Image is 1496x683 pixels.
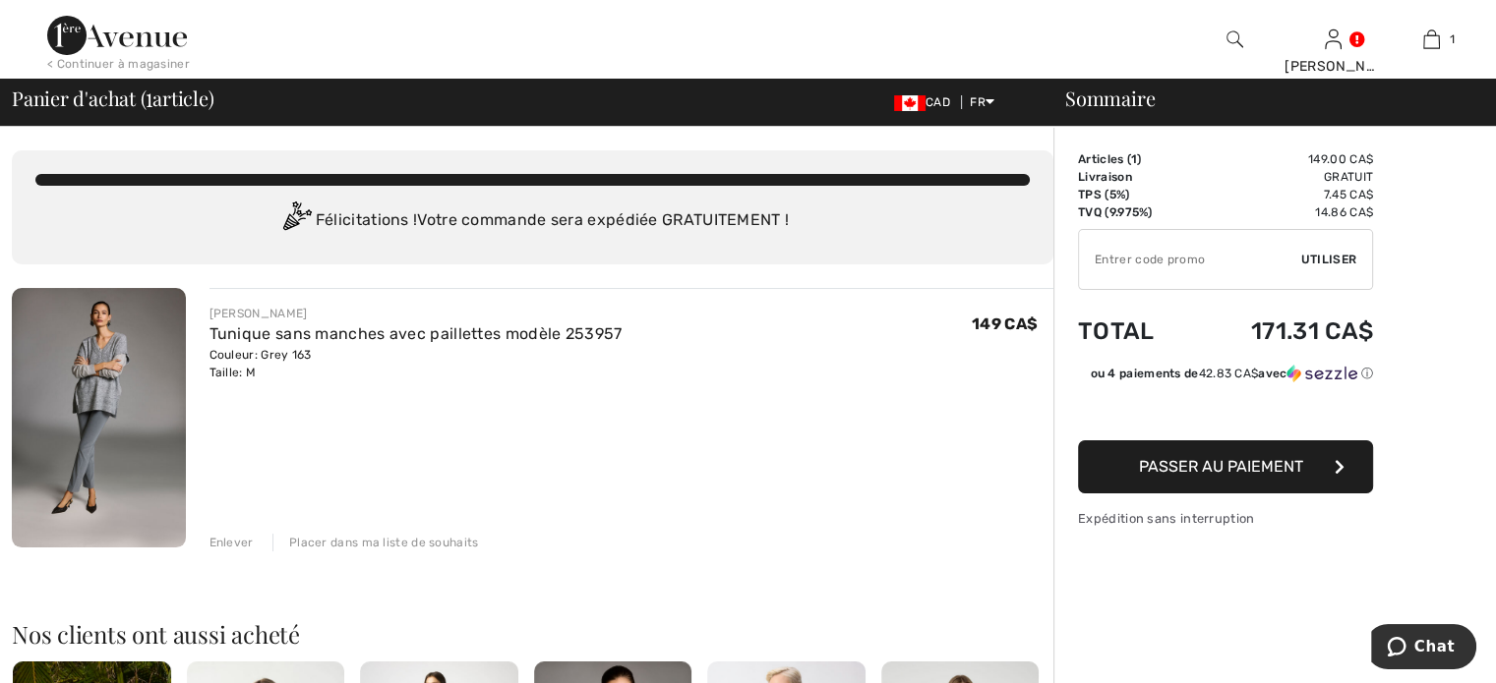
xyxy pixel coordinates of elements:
td: Articles ( ) [1078,150,1191,168]
span: 1 [146,84,152,109]
td: 14.86 CA$ [1191,203,1373,221]
div: Expédition sans interruption [1078,509,1373,528]
div: ou 4 paiements de42.83 CA$avecSezzle Cliquez pour en savoir plus sur Sezzle [1078,365,1373,389]
img: 1ère Avenue [47,16,187,55]
img: recherche [1227,28,1243,51]
span: CAD [894,95,958,109]
img: Canadian Dollar [894,95,926,111]
button: Passer au paiement [1078,440,1373,493]
div: < Continuer à magasiner [47,55,190,73]
img: Mon panier [1423,28,1440,51]
span: Panier d'achat ( article) [12,88,214,108]
div: Placer dans ma liste de souhaits [272,534,479,551]
img: Tunique sans manches avec paillettes modèle 253957 [12,288,186,547]
span: Passer au paiement [1139,457,1303,476]
div: ou 4 paiements de avec [1090,365,1373,382]
div: Couleur: Grey 163 Taille: M [209,346,623,381]
div: [PERSON_NAME] [1285,56,1381,77]
span: 149 CA$ [972,314,1038,333]
div: [PERSON_NAME] [209,305,623,322]
td: Livraison [1078,168,1191,186]
a: Se connecter [1325,29,1342,48]
td: 7.45 CA$ [1191,186,1373,203]
span: 42.83 CA$ [1198,367,1258,380]
div: Enlever [209,534,254,551]
td: TVQ (9.975%) [1078,203,1191,221]
td: 171.31 CA$ [1191,298,1373,365]
td: 149.00 CA$ [1191,150,1373,168]
iframe: Ouvre un widget dans lequel vous pouvez chatter avec l’un de nos agents [1371,624,1476,673]
img: Congratulation2.svg [276,201,316,241]
iframe: PayPal-paypal [1078,389,1373,433]
td: Gratuit [1191,168,1373,186]
span: 1 [1131,152,1137,166]
td: TPS (5%) [1078,186,1191,203]
a: Tunique sans manches avec paillettes modèle 253957 [209,324,623,343]
img: Sezzle [1287,365,1357,382]
span: Utiliser [1301,251,1356,268]
input: Code promo [1079,230,1301,289]
div: Félicitations ! Votre commande sera expédiée GRATUITEMENT ! [35,201,1030,241]
span: FR [970,95,994,109]
img: Mes infos [1325,28,1342,51]
span: 1 [1450,30,1455,48]
h2: Nos clients ont aussi acheté [12,622,1053,646]
div: Sommaire [1042,88,1484,108]
td: Total [1078,298,1191,365]
a: 1 [1383,28,1479,51]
